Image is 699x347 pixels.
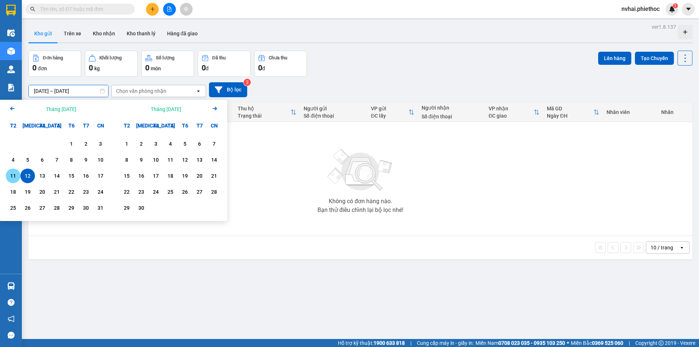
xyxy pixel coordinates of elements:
[66,171,76,180] div: 15
[52,155,62,164] div: 7
[6,153,20,167] div: Choose Thứ Hai, tháng 08 4 2025. It's available.
[238,113,291,119] div: Trạng thái
[258,63,262,72] span: 0
[64,169,79,183] div: Choose Thứ Sáu, tháng 08 15 2025. It's available.
[196,88,201,94] svg: open
[95,139,106,148] div: 3
[52,204,62,212] div: 28
[134,185,149,199] div: Choose Thứ Ba, tháng 09 23 2025. It's available.
[192,118,207,133] div: T7
[37,204,47,212] div: 27
[165,139,175,148] div: 4
[64,153,79,167] div: Choose Thứ Sáu, tháng 08 8 2025. It's available.
[417,339,474,347] span: Cung cấp máy in - giấy in:
[28,51,81,77] button: Đơn hàng0đơn
[134,201,149,215] div: Choose Thứ Ba, tháng 09 30 2025. It's available.
[35,201,50,215] div: Choose Thứ Tư, tháng 08 27 2025. It's available.
[151,66,161,71] span: món
[192,185,207,199] div: Choose Thứ Bảy, tháng 09 27 2025. It's available.
[6,201,20,215] div: Choose Thứ Hai, tháng 08 25 2025. It's available.
[95,188,106,196] div: 24
[52,188,62,196] div: 21
[338,339,405,347] span: Hỗ trợ kỹ thuật:
[81,139,91,148] div: 2
[66,155,76,164] div: 8
[136,171,146,180] div: 16
[422,105,482,111] div: Người nhận
[79,185,93,199] div: Choose Thứ Bảy, tháng 08 23 2025. It's available.
[64,137,79,151] div: Choose Thứ Sáu, tháng 08 1 2025. It's available.
[95,204,106,212] div: 31
[489,106,534,111] div: VP nhận
[607,109,653,115] div: Nhân viên
[149,137,163,151] div: Choose Thứ Tư, tháng 09 3 2025. It's available.
[23,171,33,180] div: 12
[234,103,300,122] th: Toggle SortBy
[207,153,221,167] div: Choose Chủ Nhật, tháng 09 14 2025. It's available.
[212,55,226,60] div: Đã thu
[163,3,176,16] button: file-add
[136,139,146,148] div: 2
[119,169,134,183] div: Choose Thứ Hai, tháng 09 15 2025. It's available.
[304,106,364,111] div: Người gửi
[151,139,161,148] div: 3
[163,153,178,167] div: Choose Thứ Năm, tháng 09 11 2025. It's available.
[35,153,50,167] div: Choose Thứ Tư, tháng 08 6 2025. It's available.
[119,118,134,133] div: T2
[81,204,91,212] div: 30
[99,55,122,60] div: Khối lượng
[207,137,221,151] div: Choose Chủ Nhật, tháng 09 7 2025. It's available.
[151,106,181,113] div: Tháng [DATE]
[592,340,623,346] strong: 0369 525 060
[79,118,93,133] div: T7
[194,171,205,180] div: 20
[678,25,692,39] div: Tạo kho hàng mới
[475,339,565,347] span: Miền Nam
[210,104,219,114] button: Next month.
[165,155,175,164] div: 11
[134,169,149,183] div: Choose Thứ Ba, tháng 09 16 2025. It's available.
[6,118,20,133] div: T2
[163,137,178,151] div: Choose Thứ Năm, tháng 09 4 2025. It's available.
[198,51,250,77] button: Đã thu0đ
[23,155,33,164] div: 5
[141,51,194,77] button: Số lượng0món
[183,7,189,12] span: aim
[89,63,93,72] span: 0
[659,340,664,346] span: copyright
[93,153,108,167] div: Choose Chủ Nhật, tháng 08 10 2025. It's available.
[685,6,692,12] span: caret-down
[547,106,593,111] div: Mã GD
[50,169,64,183] div: Choose Thứ Năm, tháng 08 14 2025. It's available.
[629,339,630,347] span: |
[122,171,132,180] div: 15
[209,82,247,97] button: Bộ lọc
[85,51,138,77] button: Khối lượng0kg
[122,155,132,164] div: 8
[598,52,631,65] button: Lên hàng
[50,153,64,167] div: Choose Thứ Năm, tháng 08 7 2025. It's available.
[134,137,149,151] div: Choose Thứ Ba, tháng 09 2 2025. It's available.
[410,339,411,347] span: |
[209,171,219,180] div: 21
[207,185,221,199] div: Choose Chủ Nhật, tháng 09 28 2025. It's available.
[149,185,163,199] div: Choose Thứ Tư, tháng 09 24 2025. It's available.
[194,139,205,148] div: 6
[374,340,405,346] strong: 1900 633 818
[661,109,689,115] div: Nhãn
[58,25,87,42] button: Trên xe
[35,185,50,199] div: Choose Thứ Tư, tháng 08 20 2025. It's available.
[134,153,149,167] div: Choose Thứ Ba, tháng 09 9 2025. It's available.
[206,66,209,71] span: đ
[652,23,676,31] div: ver 1.8.137
[180,3,193,16] button: aim
[163,118,178,133] div: T5
[20,169,35,183] div: Selected end date. Thứ Ba, tháng 08 12 2025. It's available.
[304,113,364,119] div: Số điện thoại
[122,139,132,148] div: 1
[238,106,291,111] div: Thu hộ
[93,169,108,183] div: Choose Chủ Nhật, tháng 08 17 2025. It's available.
[136,155,146,164] div: 9
[93,137,108,151] div: Choose Chủ Nhật, tháng 08 3 2025. It's available.
[151,188,161,196] div: 24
